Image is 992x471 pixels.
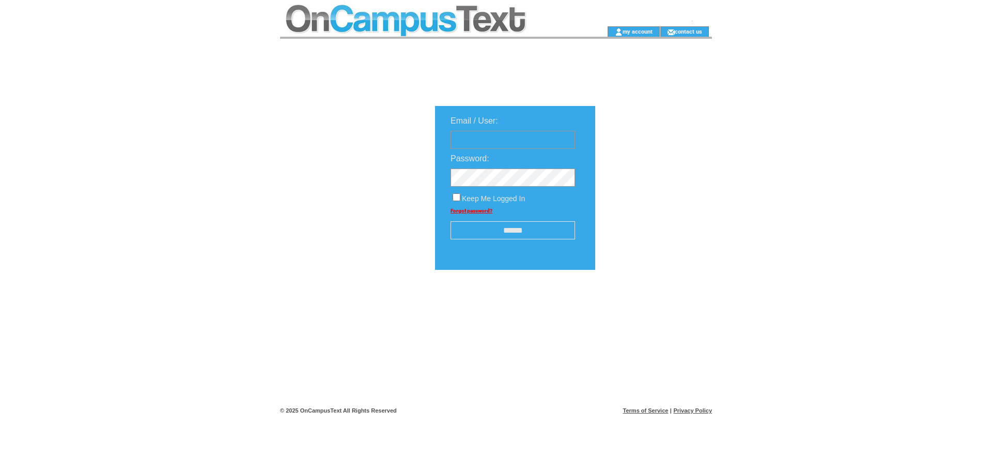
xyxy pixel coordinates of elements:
span: Keep Me Logged In [462,194,525,203]
span: Email / User: [451,116,498,125]
span: | [670,407,672,414]
img: contact_us_icon.gif [667,28,675,36]
a: my account [623,28,653,35]
span: © 2025 OnCampusText All Rights Reserved [280,407,397,414]
img: transparent.png [625,296,677,309]
a: Terms of Service [623,407,669,414]
span: Password: [451,154,489,163]
img: account_icon.gif [615,28,623,36]
a: Forgot password? [451,208,492,214]
a: Privacy Policy [673,407,712,414]
a: contact us [675,28,702,35]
